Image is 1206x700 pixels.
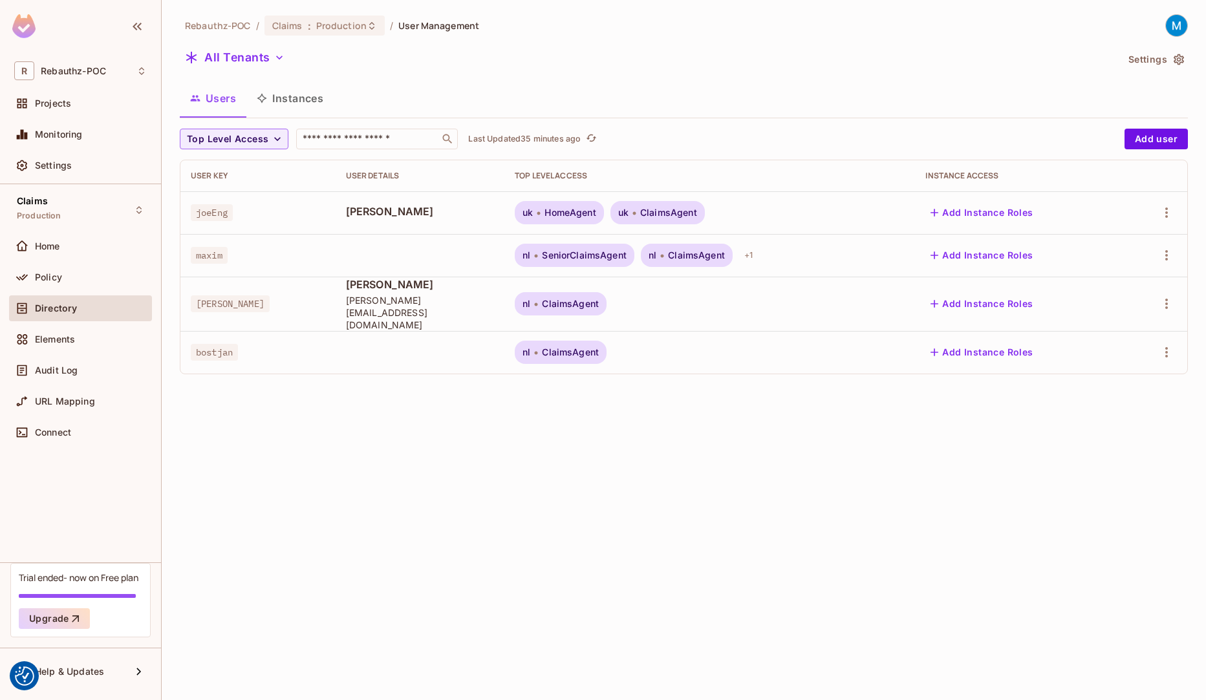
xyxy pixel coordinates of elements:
[35,272,62,282] span: Policy
[542,299,599,309] span: ClaimsAgent
[272,19,303,32] span: Claims
[1125,129,1188,149] button: Add user
[925,245,1038,266] button: Add Instance Roles
[35,98,71,109] span: Projects
[246,82,334,114] button: Instances
[583,131,599,147] button: refresh
[191,247,228,264] span: maxim
[35,666,104,677] span: Help & Updates
[316,19,367,32] span: Production
[1166,15,1187,36] img: Maxim TNG
[515,171,905,181] div: Top Level Access
[35,396,95,407] span: URL Mapping
[925,202,1038,223] button: Add Instance Roles
[19,571,138,584] div: Trial ended- now on Free plan
[542,347,599,357] span: ClaimsAgent
[346,204,494,218] span: [PERSON_NAME]
[522,250,530,260] span: nl
[668,250,725,260] span: ClaimsAgent
[35,427,71,438] span: Connect
[256,19,259,32] li: /
[35,334,75,345] span: Elements
[35,160,72,171] span: Settings
[581,131,599,147] span: Click to refresh data
[618,207,629,218] span: uk
[522,347,530,357] span: nl
[14,61,34,80] span: R
[542,250,627,260] span: SeniorClaimsAgent
[35,129,83,140] span: Monitoring
[191,204,233,221] span: joeEng
[586,133,597,145] span: refresh
[35,303,77,313] span: Directory
[346,294,494,331] span: [PERSON_NAME][EMAIL_ADDRESS][DOMAIN_NAME]
[191,344,238,361] span: bostjan
[185,19,251,32] span: the active workspace
[925,171,1112,181] div: Instance Access
[739,245,758,266] div: + 1
[640,207,697,218] span: ClaimsAgent
[925,342,1038,363] button: Add Instance Roles
[346,171,494,181] div: User Details
[17,211,61,221] span: Production
[522,207,533,218] span: uk
[187,131,268,147] span: Top Level Access
[522,299,530,309] span: nl
[180,129,288,149] button: Top Level Access
[191,171,325,181] div: User Key
[925,293,1038,314] button: Add Instance Roles
[398,19,479,32] span: User Management
[12,14,36,38] img: SReyMgAAAABJRU5ErkJggg==
[390,19,393,32] li: /
[17,196,48,206] span: Claims
[191,295,270,312] span: [PERSON_NAME]
[649,250,656,260] span: nl
[15,666,34,686] img: Revisit consent button
[41,66,106,76] span: Workspace: Rebauthz-POC
[19,608,90,629] button: Upgrade
[35,365,78,376] span: Audit Log
[180,82,246,114] button: Users
[15,666,34,686] button: Consent Preferences
[307,21,312,31] span: :
[35,241,60,251] span: Home
[1123,49,1188,70] button: Settings
[544,207,596,218] span: HomeAgent
[346,277,494,292] span: [PERSON_NAME]
[180,47,290,68] button: All Tenants
[468,134,581,144] p: Last Updated 35 minutes ago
